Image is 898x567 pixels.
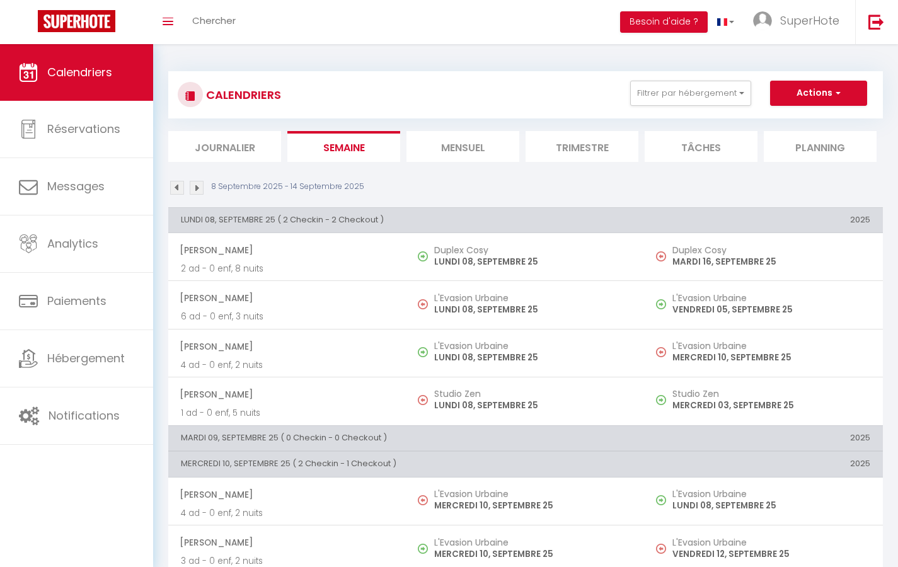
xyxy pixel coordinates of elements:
h5: L'Evasion Urbaine [672,537,870,547]
p: MERCREDI 10, SEPTEMBRE 25 [672,351,870,364]
p: 4 ad - 0 enf, 2 nuits [181,507,394,520]
h5: L'Evasion Urbaine [434,293,632,303]
img: NO IMAGE [656,544,666,554]
h5: Studio Zen [672,389,870,399]
p: 8 Septembre 2025 - 14 Septembre 2025 [211,181,364,193]
span: SuperHote [780,13,839,28]
span: [PERSON_NAME] [180,382,394,406]
li: Planning [764,131,877,162]
h3: CALENDRIERS [203,81,281,109]
img: ... [753,11,772,30]
th: 2025 [645,425,883,450]
h5: Duplex Cosy [434,245,632,255]
p: LUNDI 08, SEPTEMBRE 25 [434,255,632,268]
h5: L'Evasion Urbaine [672,293,870,303]
img: NO IMAGE [656,347,666,357]
p: VENDREDI 05, SEPTEMBRE 25 [672,303,870,316]
span: Notifications [49,408,120,423]
span: Réservations [47,121,120,137]
li: Semaine [287,131,400,162]
img: NO IMAGE [656,299,666,309]
th: MERCREDI 10, SEPTEMBRE 25 ( 2 Checkin - 1 Checkout ) [168,452,645,477]
p: MARDI 16, SEPTEMBRE 25 [672,255,870,268]
span: Paiements [47,293,106,309]
img: NO IMAGE [656,395,666,405]
img: NO IMAGE [418,495,428,505]
span: Analytics [47,236,98,251]
p: VENDREDI 12, SEPTEMBRE 25 [672,547,870,561]
th: 2025 [645,452,883,477]
p: MERCREDI 03, SEPTEMBRE 25 [672,399,870,412]
th: 2025 [645,207,883,232]
img: logout [868,14,884,30]
h5: L'Evasion Urbaine [434,341,632,351]
li: Mensuel [406,131,519,162]
span: [PERSON_NAME] [180,238,394,262]
p: 4 ad - 0 enf, 2 nuits [181,358,394,372]
p: 6 ad - 0 enf, 3 nuits [181,310,394,323]
h5: Studio Zen [434,389,632,399]
li: Journalier [168,131,281,162]
span: Calendriers [47,64,112,80]
span: Messages [47,178,105,194]
p: LUNDI 08, SEPTEMBRE 25 [672,499,870,512]
img: NO IMAGE [418,395,428,405]
button: Filtrer par hébergement [630,81,751,106]
th: MARDI 09, SEPTEMBRE 25 ( 0 Checkin - 0 Checkout ) [168,425,645,450]
img: Super Booking [38,10,115,32]
span: [PERSON_NAME] [180,335,394,358]
li: Trimestre [526,131,638,162]
p: MERCREDI 10, SEPTEMBRE 25 [434,547,632,561]
h5: L'Evasion Urbaine [434,489,632,499]
p: 2 ad - 0 enf, 8 nuits [181,262,394,275]
p: 1 ad - 0 enf, 5 nuits [181,406,394,420]
img: NO IMAGE [656,495,666,505]
span: Chercher [192,14,236,27]
li: Tâches [645,131,757,162]
h5: Duplex Cosy [672,245,870,255]
button: Besoin d'aide ? [620,11,708,33]
img: NO IMAGE [656,251,666,261]
img: NO IMAGE [418,299,428,309]
span: Hébergement [47,350,125,366]
span: [PERSON_NAME] [180,483,394,507]
h5: L'Evasion Urbaine [672,489,870,499]
span: [PERSON_NAME] [180,286,394,310]
button: Ouvrir le widget de chat LiveChat [10,5,48,43]
p: MERCREDI 10, SEPTEMBRE 25 [434,499,632,512]
th: LUNDI 08, SEPTEMBRE 25 ( 2 Checkin - 2 Checkout ) [168,207,645,232]
p: LUNDI 08, SEPTEMBRE 25 [434,351,632,364]
h5: L'Evasion Urbaine [434,537,632,547]
p: LUNDI 08, SEPTEMBRE 25 [434,399,632,412]
span: [PERSON_NAME] [180,530,394,554]
p: LUNDI 08, SEPTEMBRE 25 [434,303,632,316]
h5: L'Evasion Urbaine [672,341,870,351]
button: Actions [770,81,867,106]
